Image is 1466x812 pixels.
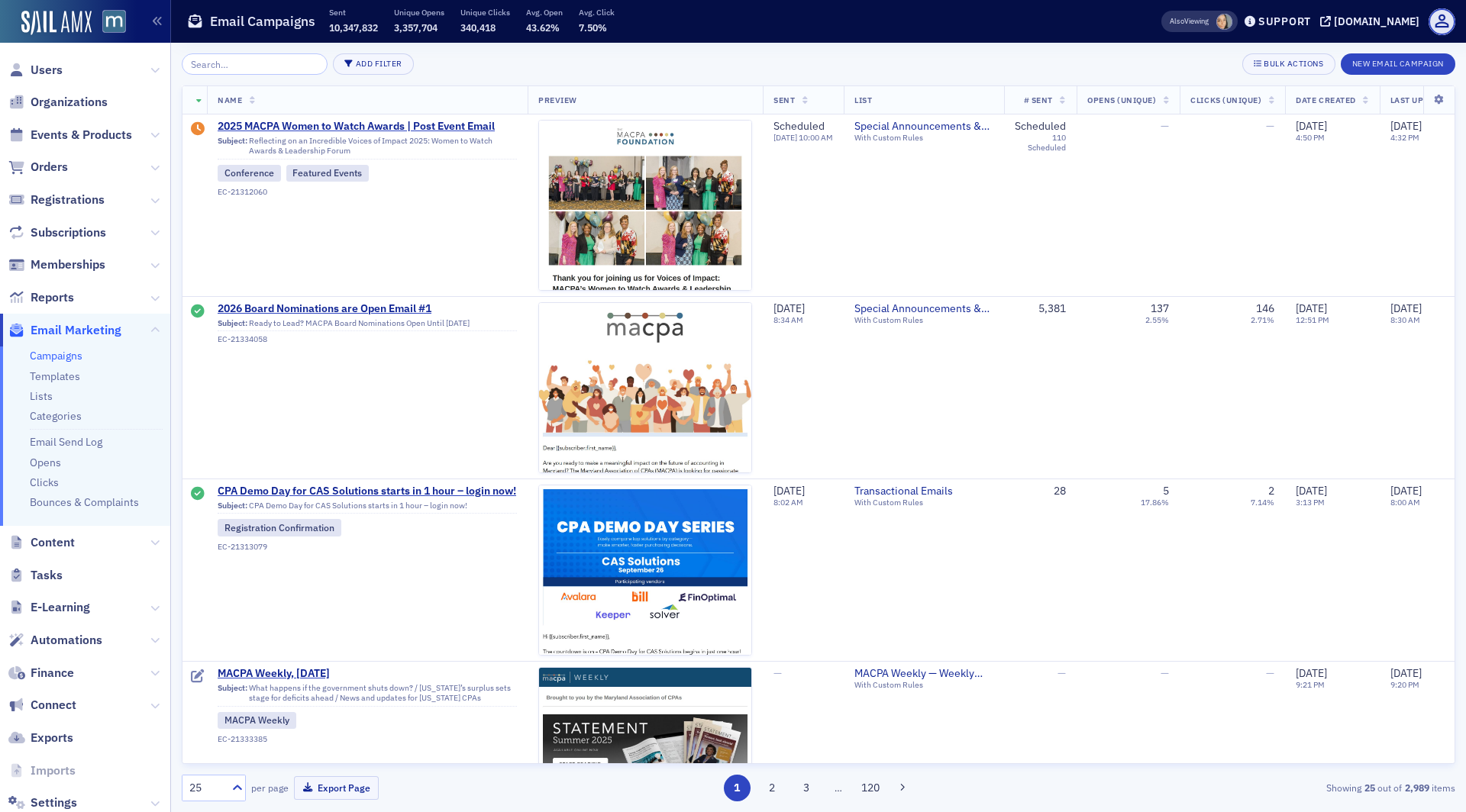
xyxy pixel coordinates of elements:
span: Subject: [218,318,247,328]
span: — [1058,666,1066,680]
span: Organizations [31,94,108,111]
span: Preview [538,95,577,105]
span: Content [31,534,75,551]
time: 4:50 PM [1296,132,1325,143]
span: [DATE] [773,301,805,315]
span: … [828,781,849,794]
p: Avg. Open [526,7,563,18]
button: 1 [724,775,751,801]
div: 2.55% [1145,315,1169,325]
a: Users [8,62,63,79]
span: Automations [31,632,102,649]
span: [DATE] [1296,484,1327,498]
span: Last Updated [1390,95,1450,105]
span: [DATE] [1390,666,1422,680]
div: EC-21312060 [218,187,517,197]
a: Campaigns [30,349,82,362]
span: Transactional Emails [854,485,993,498]
span: [DATE] [1390,119,1422,133]
div: CPA Demo Day for CAS Solutions starts in 1 hour – login now! [218,501,517,514]
span: Date Created [1296,95,1355,105]
a: Templates [30,369,80,383]
a: MACPA Weekly — Weekly Newsletter (for members only) [854,667,993,681]
time: 8:02 AM [773,497,803,507]
span: — [773,666,782,680]
a: Exports [8,730,73,746]
span: Exports [31,730,73,746]
button: 120 [857,775,884,801]
span: 2025 MACPA Women to Watch Awards | Post Event Email [218,120,517,134]
button: 3 [793,775,820,801]
div: 5,381 [1015,302,1066,316]
div: Also [1170,16,1184,26]
span: Users [31,62,63,79]
a: Registrations [8,192,105,208]
a: Automations [8,632,102,649]
time: 8:30 AM [1390,314,1420,325]
span: List [854,95,872,105]
img: SailAMX [102,10,126,34]
a: Special Announcements & Special Event Invitations [854,302,993,316]
a: Settings [8,794,77,811]
div: [DOMAIN_NAME] [1334,14,1419,28]
div: With Custom Rules [854,680,993,690]
div: Conference [218,165,281,182]
time: 4:32 PM [1390,132,1419,143]
button: Export Page [294,776,379,800]
span: Email Marketing [31,322,121,339]
div: 5 [1163,485,1169,498]
a: Organizations [8,94,108,111]
span: 10,347,832 [329,21,378,34]
a: CPA Demo Day for CAS Solutions starts in 1 hour – login now! [218,485,517,498]
span: Reports [31,289,74,306]
div: 146 [1256,302,1274,316]
span: Memberships [31,256,105,273]
span: Special Announcements & Special Event Invitations [854,120,993,134]
p: Unique Opens [394,7,444,18]
div: 7.14% [1251,498,1274,507]
div: Scheduled [773,120,833,134]
span: Tasks [31,567,63,584]
a: Opens [30,456,61,469]
span: Sent [773,95,795,105]
span: Settings [31,794,77,811]
div: EC-21313079 [218,542,517,552]
p: Unique Clicks [460,7,510,18]
a: Email Send Log [30,435,102,449]
div: Draft [191,669,205,685]
div: 2.71% [1251,315,1274,325]
div: EC-21333385 [218,734,517,744]
div: Scheduled [1015,120,1066,134]
span: [DATE] [1390,301,1422,315]
button: [DOMAIN_NAME] [1320,16,1425,27]
div: Sent [191,304,205,320]
span: [DATE] [1296,119,1327,133]
span: 340,418 [460,21,496,34]
span: 43.62% [526,21,560,34]
span: [DATE] [773,132,799,143]
span: Events & Products [31,127,132,143]
span: 10:00 AM [799,132,833,143]
span: — [1266,119,1274,133]
time: 8:34 AM [773,314,803,325]
div: What happens if the government shuts down? / [US_STATE]’s surplus sets stage for deficits ahead /... [218,683,517,707]
a: Events & Products [8,127,132,143]
a: View Homepage [92,10,126,36]
input: Search… [182,53,328,75]
a: Clicks [30,475,59,489]
span: Viewing [1170,16,1209,27]
a: Reports [8,289,74,306]
a: Finance [8,665,74,681]
span: [DATE] [1296,666,1327,680]
a: Orders [8,159,68,176]
button: 2 [758,775,785,801]
a: 2026 Board Nominations are Open Email #1 [218,302,517,316]
div: 110 Scheduled [1015,133,1066,153]
button: Bulk Actions [1242,53,1335,75]
a: Bounces & Complaints [30,495,139,509]
span: # Sent [1024,95,1053,105]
